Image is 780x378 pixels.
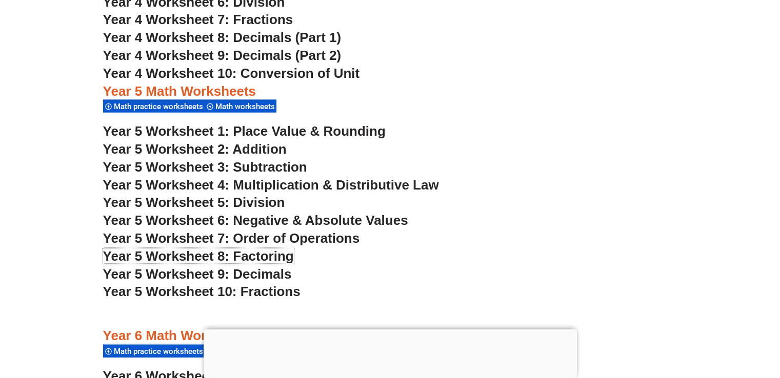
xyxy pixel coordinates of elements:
[103,195,285,210] a: Year 5 Worksheet 5: Division
[103,30,342,45] a: Year 4 Worksheet 8: Decimals (Part 1)
[215,102,278,111] span: Math worksheets
[103,66,360,81] a: Year 4 Worksheet 10: Conversion of Unit
[103,327,677,345] h3: Year 6 Math Worksheets
[114,347,206,356] span: Math practice worksheets
[103,248,294,264] a: Year 5 Worksheet 8: Factoring
[204,329,577,375] iframe: Advertisement
[205,99,276,113] div: Math worksheets
[103,266,292,282] a: Year 5 Worksheet 9: Decimals
[103,284,301,299] a: Year 5 Worksheet 10: Fractions
[103,83,677,100] h3: Year 5 Math Worksheets
[103,230,360,246] a: Year 5 Worksheet 7: Order of Operations
[103,213,408,228] a: Year 5 Worksheet 6: Negative & Absolute Values
[609,263,780,378] iframe: Chat Widget
[114,102,206,111] span: Math practice worksheets
[103,12,293,27] a: Year 4 Worksheet 7: Fractions
[103,141,287,157] a: Year 5 Worksheet 2: Addition
[103,99,205,113] div: Math practice worksheets
[103,177,439,193] a: Year 5 Worksheet 4: Multiplication & Distributive Law
[103,48,342,63] a: Year 4 Worksheet 9: Decimals (Part 2)
[103,123,386,139] a: Year 5 Worksheet 1: Place Value & Rounding
[103,344,205,358] div: Math practice worksheets
[103,159,307,175] a: Year 5 Worksheet 3: Subtraction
